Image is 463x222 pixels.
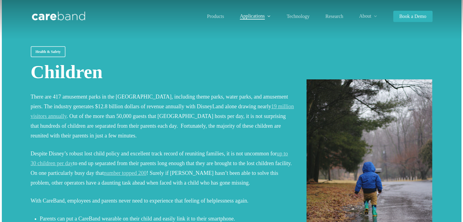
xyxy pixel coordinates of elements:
[31,151,288,166] a: up to 30 children per day
[287,14,310,19] a: Technology
[31,94,288,109] span: There are 417 amusement parks in the [GEOGRAPHIC_DATA], including theme parks, water parks, and a...
[359,13,371,19] span: About
[393,14,433,19] a: Book a Demo
[240,14,271,19] a: Applications
[240,13,265,19] span: Applications
[40,216,235,222] span: Parents can put a CareBand wearable on their child and easily link it to their smartphone.
[31,60,295,84] h1: Children
[104,170,146,176] a: number topped 200
[359,14,377,19] a: About
[399,14,426,19] span: Book a Demo
[36,49,61,55] span: Health & Safety
[325,14,343,19] a: Research
[31,46,66,57] a: Health & Safety
[31,151,277,157] span: Despite Disney’s robust lost child policy and excellent track record of reuniting families, it is...
[31,113,286,139] span: . Out of the more than 50,000 guests that [GEOGRAPHIC_DATA] hosts per day, it is not surprising t...
[31,160,293,176] span: to end up separated from their parents long enough that they are brought to the lost children fac...
[207,14,224,19] a: Products
[31,170,279,186] span: ! Surely if [PERSON_NAME] hasn’t been able to solve this problem, other operators have a daunting...
[31,198,249,204] span: With CareBand, employees and parents never need to experience that feeling of helplessness again.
